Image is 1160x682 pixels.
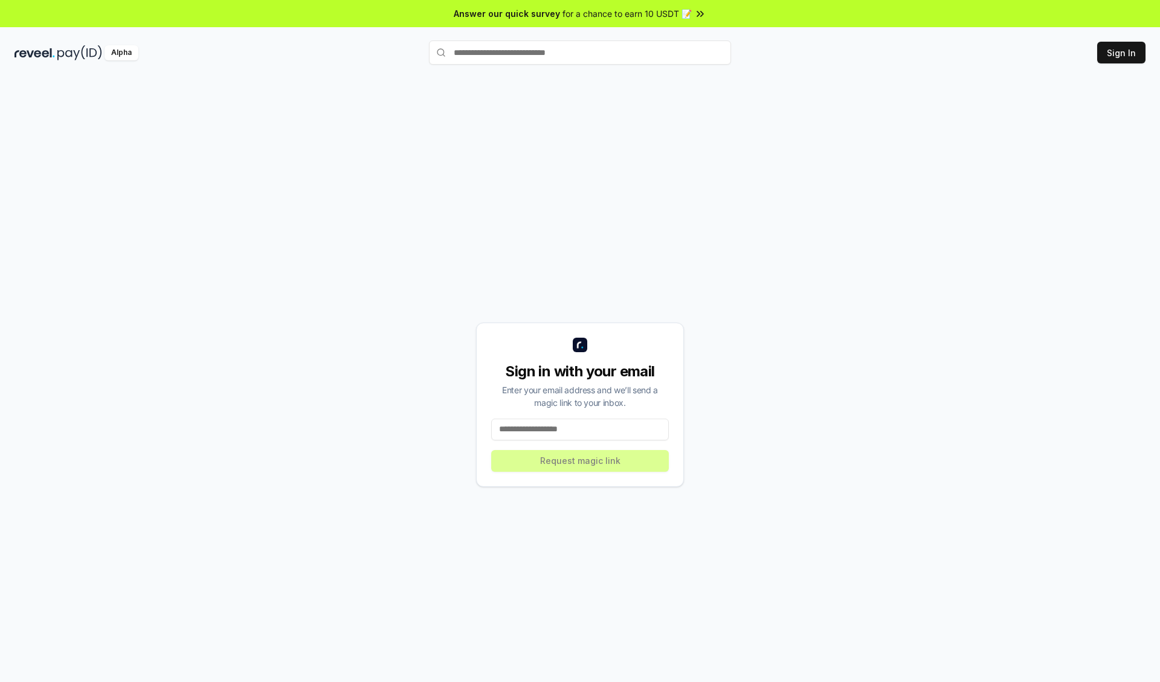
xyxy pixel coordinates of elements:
div: Sign in with your email [491,362,669,381]
div: Alpha [105,45,138,60]
span: Answer our quick survey [454,7,560,20]
img: logo_small [573,338,587,352]
img: reveel_dark [14,45,55,60]
span: for a chance to earn 10 USDT 📝 [562,7,692,20]
div: Enter your email address and we’ll send a magic link to your inbox. [491,384,669,409]
img: pay_id [57,45,102,60]
button: Sign In [1097,42,1145,63]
